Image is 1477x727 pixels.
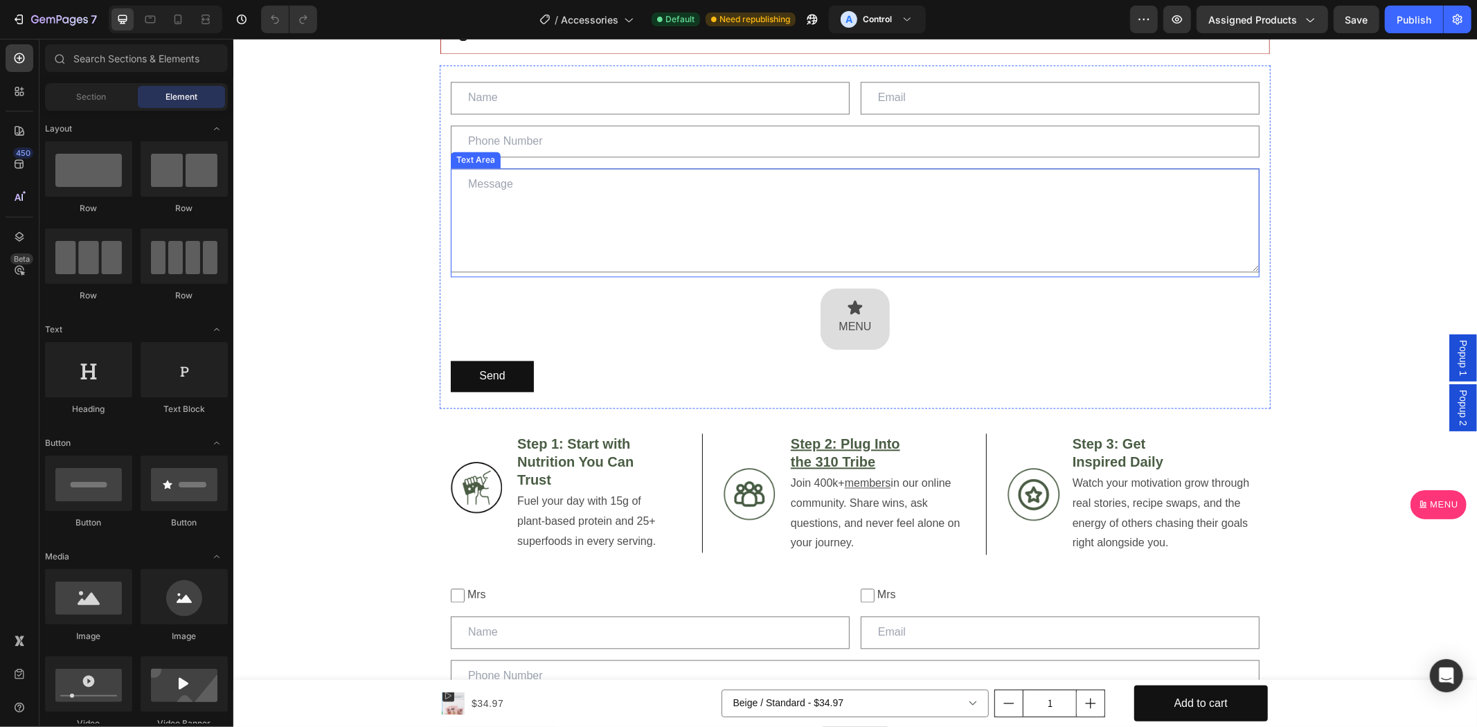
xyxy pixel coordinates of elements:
[45,44,228,72] input: Search Sections & Elements
[829,6,926,33] button: AControl
[217,423,269,474] img: gempages_517795242523493256-af363465-fcc9-497a-b263-217da2cd3ebb.png
[141,517,228,529] div: Button
[1223,351,1237,387] span: Popup 2
[10,253,33,264] div: Beta
[1345,14,1368,26] span: Save
[45,123,72,135] span: Layout
[641,546,1026,566] span: Mrs
[45,517,132,529] div: Button
[91,11,97,28] p: 7
[1197,460,1225,472] p: Menu
[141,403,228,415] div: Text Block
[217,550,231,564] input: Mrs
[719,13,790,26] span: Need republishing
[941,655,994,675] div: Add to cart
[774,429,827,482] img: gempages_517795242523493256-42533069-a42b-4486-94b6-c01450a19e2d.png
[233,39,1477,727] iframe: Design area
[627,550,641,564] input: Mrs
[1334,6,1379,33] button: Save
[1208,12,1297,27] span: Assigned Products
[1385,6,1443,33] button: Publish
[283,395,409,451] h2: Step 1: Start with Nutrition You Can Trust
[665,13,695,26] span: Default
[1223,301,1237,337] span: Popup 1
[611,438,658,450] a: members
[627,577,1026,610] input: Email
[845,12,852,26] p: A
[284,456,422,508] span: Fuel your day with 15g of plant-based protein and 25+ superfoods in every serving.
[843,652,871,678] button: increment
[217,322,301,353] button: Send
[863,12,892,26] h3: Control
[217,87,1026,119] input: Phone Number
[1430,659,1463,692] div: Open Intercom Messenger
[627,43,1026,75] input: Email
[141,630,228,643] div: Image
[206,318,228,341] span: Toggle open
[45,437,71,449] span: Button
[490,429,542,481] img: gempages_517795242523493256-b23e0562-60a3-4370-8563-362657409f09.png
[45,630,132,643] div: Image
[45,202,132,215] div: Row
[557,435,734,514] p: Join 400k+ in our online community. Share wins, ask questions, and never feel alone on your journey.
[557,397,667,431] a: Step 2: Plug Into the 310 Tribe
[231,546,616,566] span: Mrs
[220,115,265,127] div: Text Area
[555,12,558,27] span: /
[261,6,317,33] div: Undo/Redo
[1397,12,1431,27] div: Publish
[6,6,103,33] button: 7
[561,12,618,27] span: Accessories
[141,289,228,302] div: Row
[246,327,271,348] div: Send
[45,550,69,563] span: Media
[217,621,1026,654] input: Phone Number
[1197,6,1328,33] button: Assigned Products
[206,118,228,140] span: Toggle open
[45,289,132,302] div: Row
[217,43,616,75] input: Name
[13,147,33,159] div: 450
[206,432,228,454] span: Toggle open
[839,435,1036,514] p: Watch your motivation grow through real stories, recipe swaps, and the energy of others chasing t...
[217,577,616,610] input: Name
[206,546,228,568] span: Toggle open
[45,403,132,415] div: Heading
[165,91,197,103] span: Element
[237,656,271,674] div: $34.97
[45,323,62,336] span: Text
[901,647,1035,683] button: Add to cart
[838,395,968,433] h2: Step 3: Get Inspired Daily
[789,652,843,678] input: quantity
[605,278,638,298] p: MENU
[1177,451,1233,481] a: Menu
[77,91,107,103] span: Section
[141,202,228,215] div: Row
[762,652,789,678] button: decrement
